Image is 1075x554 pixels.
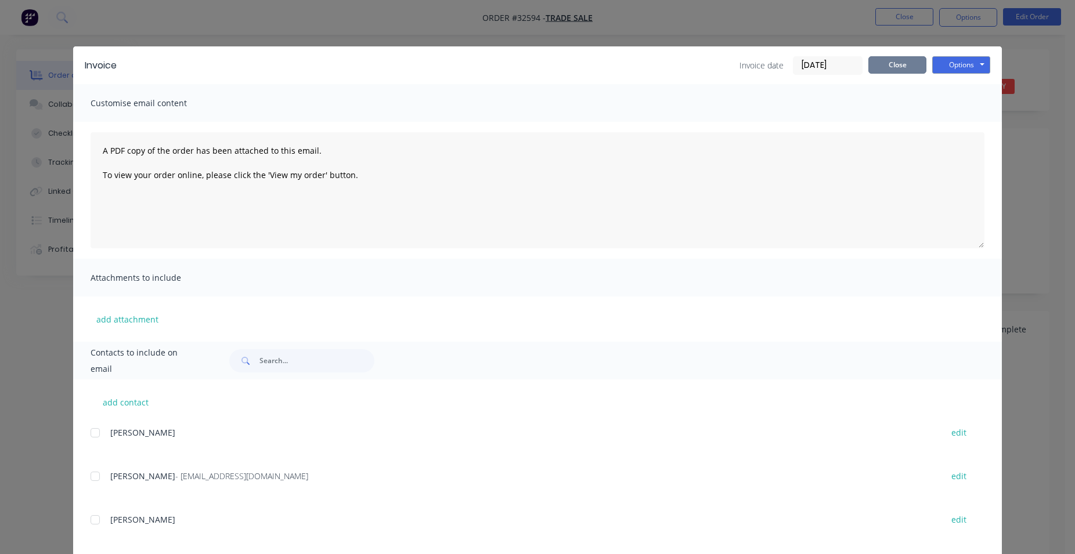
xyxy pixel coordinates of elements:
[932,56,990,74] button: Options
[944,468,973,484] button: edit
[91,345,200,377] span: Contacts to include on email
[91,95,218,111] span: Customise email content
[739,59,784,71] span: Invoice date
[944,512,973,527] button: edit
[91,393,160,411] button: add contact
[259,349,374,372] input: Search...
[110,514,175,525] span: [PERSON_NAME]
[175,470,308,481] span: - [EMAIL_ADDRESS][DOMAIN_NAME]
[91,310,164,328] button: add attachment
[91,132,984,248] textarea: A PDF copy of the order has been attached to this email. To view your order online, please click ...
[85,59,117,73] div: Invoice
[91,270,218,286] span: Attachments to include
[110,470,175,481] span: [PERSON_NAME]
[868,56,926,74] button: Close
[110,427,175,438] span: [PERSON_NAME]
[944,425,973,440] button: edit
